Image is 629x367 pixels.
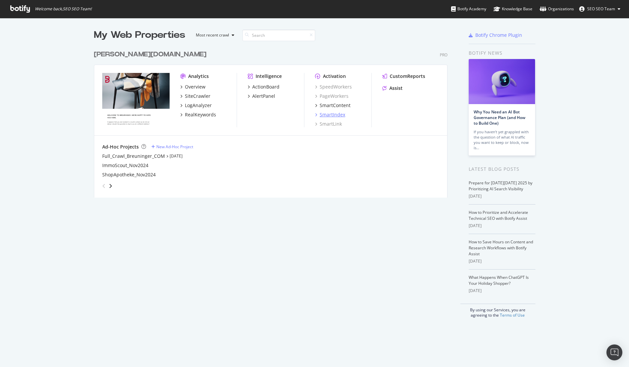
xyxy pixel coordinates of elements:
[390,73,425,80] div: CustomReports
[156,144,193,150] div: New Ad-Hoc Project
[474,129,530,151] div: If you haven’t yet grappled with the question of what AI traffic you want to keep or block, now is…
[242,30,315,41] input: Search
[389,85,403,92] div: Assist
[323,73,346,80] div: Activation
[248,93,275,99] a: AlertPanel
[315,102,351,109] a: SmartContent
[252,84,279,90] div: ActionBoard
[382,73,425,80] a: CustomReports
[451,6,486,12] div: Botify Academy
[606,344,622,360] div: Open Intercom Messenger
[188,73,209,80] div: Analytics
[315,111,345,118] a: SmartIndex
[382,85,403,92] a: Assist
[469,210,528,221] a: How to Prioritize and Accelerate Technical SEO with Botify Assist
[94,29,185,42] div: My Web Properties
[469,49,535,57] div: Botify news
[180,102,212,109] a: LogAnalyzer
[35,6,92,12] span: Welcome back, SEO SEO Team !
[320,102,351,109] div: SmartContent
[469,258,535,264] div: [DATE]
[315,121,342,127] a: SmartLink
[469,275,529,286] a: What Happens When ChatGPT Is Your Holiday Shopper?
[102,162,148,169] a: ImmoScout_Nov2024
[102,144,139,150] div: Ad-Hoc Projects
[180,93,210,99] a: SiteCrawler
[248,84,279,90] a: ActionBoard
[256,73,282,80] div: Intelligence
[102,153,165,159] a: Full_Crawl_Breuninger_COM
[494,6,532,12] div: Knowledge Base
[469,59,535,104] img: Why You Need an AI Bot Governance Plan (and How to Build One)
[469,223,535,229] div: [DATE]
[102,73,170,127] img: breuninger.com
[474,109,525,126] a: Why You Need an AI Bot Governance Plan (and How to Build One)
[574,4,626,14] button: SEO SEO Team
[540,6,574,12] div: Organizations
[102,171,156,178] a: ShopApotheke_Nov2024
[475,32,522,38] div: Botify Chrome Plugin
[185,111,216,118] div: RealKeywords
[315,93,349,99] a: PageWorkers
[315,84,352,90] a: SpeedWorkers
[196,33,229,37] div: Most recent crawl
[469,165,535,173] div: Latest Blog Posts
[94,42,453,198] div: grid
[469,239,533,257] a: How to Save Hours on Content and Research Workflows with Botify Assist
[100,181,108,191] div: angle-left
[469,180,532,192] a: Prepare for [DATE][DATE] 2025 by Prioritizing AI Search Visibility
[180,84,205,90] a: Overview
[500,312,525,318] a: Terms of Use
[170,153,183,159] a: [DATE]
[440,52,447,58] div: Pro
[587,6,615,12] span: SEO SEO Team
[469,288,535,294] div: [DATE]
[469,32,522,38] a: Botify Chrome Plugin
[94,50,209,59] a: [PERSON_NAME][DOMAIN_NAME]
[108,183,113,189] div: angle-right
[185,84,205,90] div: Overview
[185,93,210,99] div: SiteCrawler
[185,102,212,109] div: LogAnalyzer
[180,111,216,118] a: RealKeywords
[94,50,206,59] div: [PERSON_NAME][DOMAIN_NAME]
[469,193,535,199] div: [DATE]
[252,93,275,99] div: AlertPanel
[460,304,535,318] div: By using our Services, you are agreeing to the
[191,30,237,40] button: Most recent crawl
[151,144,193,150] a: New Ad-Hoc Project
[320,111,345,118] div: SmartIndex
